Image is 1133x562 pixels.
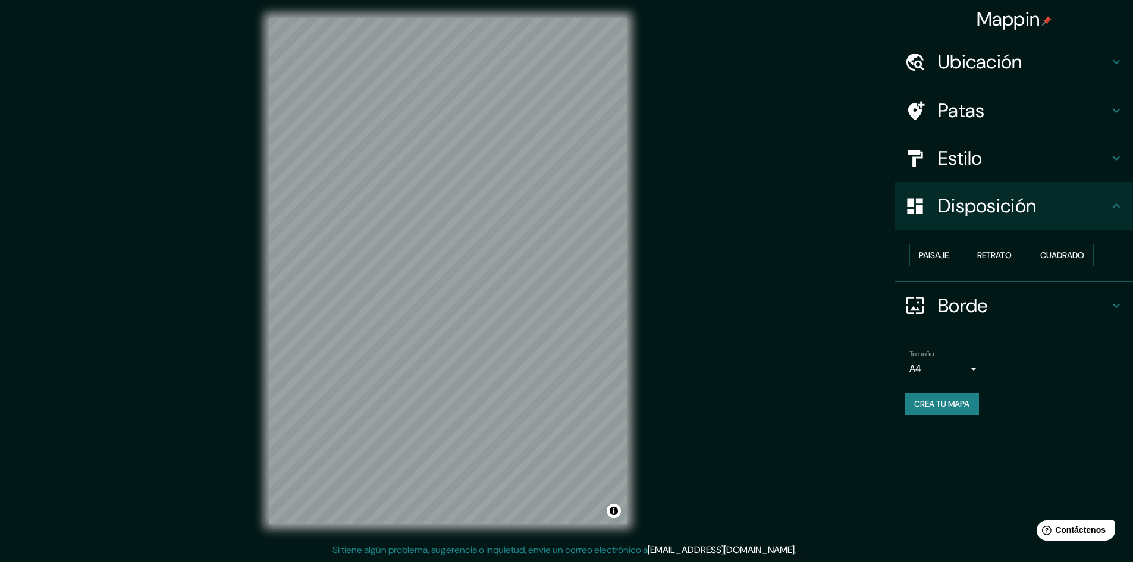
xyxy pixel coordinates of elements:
div: Disposición [895,182,1133,230]
button: Retrato [968,244,1021,266]
font: . [795,544,796,556]
font: Retrato [977,250,1012,260]
canvas: Mapa [269,18,627,524]
font: Disposición [938,193,1036,218]
font: Estilo [938,146,983,171]
div: Estilo [895,134,1133,182]
button: Cuadrado [1031,244,1094,266]
iframe: Lanzador de widgets de ayuda [1027,516,1120,549]
font: Mappin [977,7,1040,32]
font: Ubicación [938,49,1022,74]
button: Crea tu mapa [905,393,979,415]
div: Patas [895,87,1133,134]
font: Crea tu mapa [914,398,969,409]
font: Cuadrado [1040,250,1084,260]
div: Borde [895,282,1133,329]
font: Si tiene algún problema, sugerencia o inquietud, envíe un correo electrónico a [332,544,648,556]
a: [EMAIL_ADDRESS][DOMAIN_NAME] [648,544,795,556]
div: A4 [909,359,981,378]
div: Ubicación [895,38,1133,86]
font: . [796,543,798,556]
font: Borde [938,293,988,318]
font: Paisaje [919,250,949,260]
button: Activar o desactivar atribución [607,504,621,518]
button: Paisaje [909,244,958,266]
font: A4 [909,362,921,375]
font: . [798,543,801,556]
img: pin-icon.png [1042,16,1052,26]
font: Tamaño [909,349,934,359]
font: Patas [938,98,985,123]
